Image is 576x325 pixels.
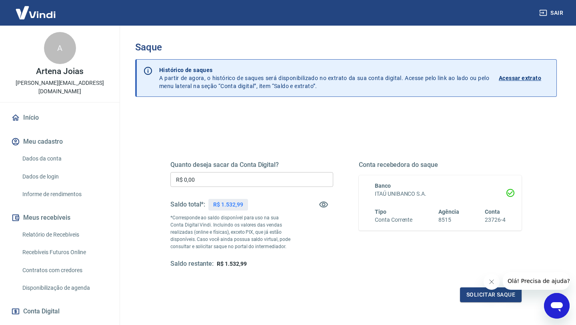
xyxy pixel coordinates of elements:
a: Recebíveis Futuros Online [19,244,110,261]
span: R$ 1.532,99 [217,261,246,267]
p: A partir de agora, o histórico de saques será disponibilizado no extrato da sua conta digital. Ac... [159,66,489,90]
p: R$ 1.532,99 [213,201,243,209]
button: Meus recebíveis [10,209,110,227]
span: Olá! Precisa de ajuda? [5,6,67,12]
a: Relatório de Recebíveis [19,227,110,243]
iframe: Fechar mensagem [484,274,500,290]
h3: Saque [135,42,557,53]
a: Informe de rendimentos [19,186,110,203]
h5: Saldo total*: [170,201,205,209]
a: Dados da conta [19,150,110,167]
h6: 8515 [438,216,459,224]
p: [PERSON_NAME][EMAIL_ADDRESS][DOMAIN_NAME] [6,79,113,96]
h6: 23726-4 [485,216,506,224]
h5: Saldo restante: [170,260,214,268]
a: Início [10,109,110,126]
button: Meu cadastro [10,133,110,150]
a: Acessar extrato [499,66,550,90]
a: Dados de login [19,169,110,185]
iframe: Botão para abrir a janela de mensagens [544,293,570,319]
iframe: Mensagem da empresa [503,272,570,290]
button: Conta Digital [10,303,110,320]
span: Tipo [375,209,386,215]
img: Vindi [10,0,62,25]
div: A [44,32,76,64]
p: Histórico de saques [159,66,489,74]
a: Disponibilização de agenda [19,280,110,296]
h5: Quanto deseja sacar da Conta Digital? [170,161,333,169]
h6: Conta Corrente [375,216,412,224]
button: Sair [538,6,566,20]
h5: Conta recebedora do saque [359,161,522,169]
p: *Corresponde ao saldo disponível para uso na sua Conta Digital Vindi. Incluindo os valores das ve... [170,214,292,250]
h6: ITAÚ UNIBANCO S.A. [375,190,506,198]
span: Banco [375,183,391,189]
span: Agência [438,209,459,215]
p: Acessar extrato [499,74,541,82]
p: Artena Joias [36,67,83,76]
a: Contratos com credores [19,262,110,279]
button: Solicitar saque [460,287,522,302]
span: Conta [485,209,500,215]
